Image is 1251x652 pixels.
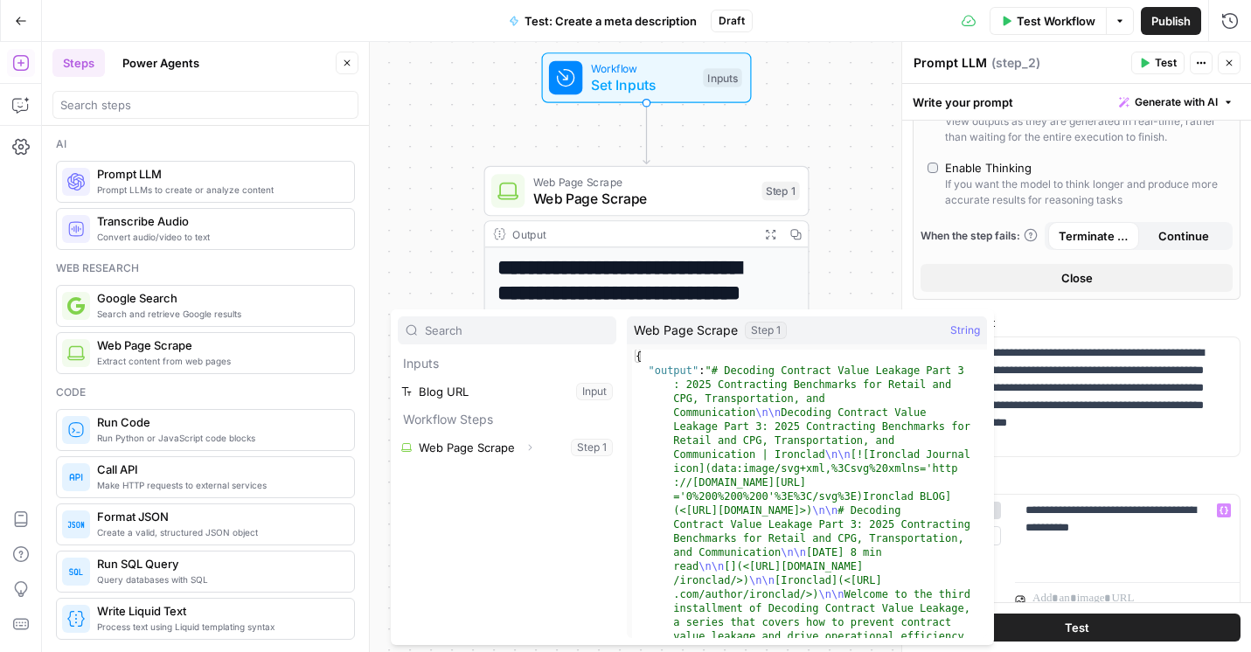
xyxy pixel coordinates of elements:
[945,114,1226,145] div: View outputs as they are generated in real-time, rather than waiting for the entire execution to ...
[991,54,1040,72] span: ( step_2 )
[945,159,1032,177] div: Enable Thinking
[56,136,355,152] div: Ai
[1059,227,1129,245] span: Terminate Workflow
[97,165,340,183] span: Prompt LLM
[643,103,650,164] g: Edge from start to step_1
[525,12,697,30] span: Test: Create a meta description
[52,49,105,77] button: Steps
[1158,227,1209,245] span: Continue
[97,354,340,368] span: Extract content from web pages
[914,54,987,72] textarea: Prompt LLM
[950,322,980,339] span: String
[634,322,738,339] span: Web Page Scrape
[990,7,1106,35] button: Test Workflow
[1017,12,1095,30] span: Test Workflow
[97,212,340,230] span: Transcribe Audio
[913,314,1241,331] label: System Prompt
[97,572,340,586] span: Query databases with SQL
[703,68,741,87] div: Inputs
[1065,619,1089,636] span: Test
[97,431,340,445] span: Run Python or JavaScript code blocks
[945,177,1226,208] div: If you want the model to think longer and produce more accurate results for reasoning tasks
[56,260,355,276] div: Web research
[512,225,752,242] div: Output
[533,173,754,190] span: Web Page Scrape
[56,385,355,400] div: Code
[97,508,340,525] span: Format JSON
[97,620,340,634] span: Process text using Liquid templating syntax
[533,188,754,209] span: Web Page Scrape
[97,289,340,307] span: Google Search
[425,322,608,339] input: Search
[921,228,1038,244] a: When the step fails:
[97,461,340,478] span: Call API
[591,60,695,77] span: Workflow
[745,322,787,339] div: Step 1
[112,49,210,77] button: Power Agents
[97,183,340,197] span: Prompt LLMs to create or analyze content
[97,478,340,492] span: Make HTTP requests to external services
[398,350,616,378] p: Inputs
[97,336,340,354] span: Web Page Scrape
[762,182,800,201] div: Step 1
[398,434,616,461] button: Select variable Web Page Scrape
[97,555,340,572] span: Run SQL Query
[921,264,1233,292] button: Close
[398,406,616,434] p: Workflow Steps
[928,163,938,173] input: Enable ThinkingIf you want the model to think longer and produce more accurate results for reason...
[719,13,745,29] span: Draft
[1131,52,1185,74] button: Test
[1061,269,1093,287] span: Close
[97,525,340,539] span: Create a valid, structured JSON object
[591,74,695,95] span: Set Inputs
[913,471,1241,489] label: Chat
[60,96,351,114] input: Search steps
[484,52,810,103] div: WorkflowSet InputsInputs
[1155,55,1177,71] span: Test
[1151,12,1191,30] span: Publish
[1139,222,1230,250] button: Continue
[97,602,340,620] span: Write Liquid Text
[902,84,1251,120] div: Write your prompt
[97,230,340,244] span: Convert audio/video to text
[1112,91,1241,114] button: Generate with AI
[1135,94,1218,110] span: Generate with AI
[498,7,707,35] button: Test: Create a meta description
[1141,7,1201,35] button: Publish
[913,614,1241,642] button: Test
[398,378,616,406] button: Select variable Blog URL
[97,307,340,321] span: Search and retrieve Google results
[97,413,340,431] span: Run Code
